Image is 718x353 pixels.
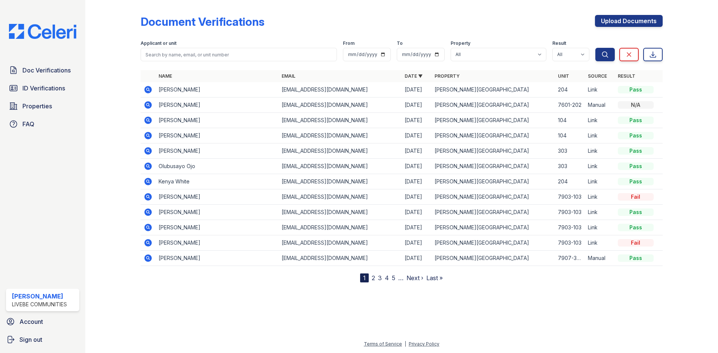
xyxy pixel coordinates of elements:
[585,205,615,220] td: Link
[552,40,566,46] label: Result
[558,73,569,79] a: Unit
[12,292,67,301] div: [PERSON_NAME]
[402,143,432,159] td: [DATE]
[585,113,615,128] td: Link
[618,239,654,247] div: Fail
[22,84,65,93] span: ID Verifications
[585,174,615,189] td: Link
[6,81,79,96] a: ID Verifications
[618,132,654,139] div: Pass
[3,314,82,329] a: Account
[432,174,555,189] td: [PERSON_NAME][GEOGRAPHIC_DATA]
[159,73,172,79] a: Name
[618,73,635,79] a: Result
[279,220,402,235] td: [EMAIL_ADDRESS][DOMAIN_NAME]
[279,159,402,174] td: [EMAIL_ADDRESS][DOMAIN_NAME]
[405,341,406,347] div: |
[402,189,432,205] td: [DATE]
[402,113,432,128] td: [DATE]
[279,235,402,251] td: [EMAIL_ADDRESS][DOMAIN_NAME]
[402,235,432,251] td: [DATE]
[618,147,654,155] div: Pass
[618,208,654,216] div: Pass
[432,97,555,113] td: [PERSON_NAME][GEOGRAPHIC_DATA]
[402,128,432,143] td: [DATE]
[402,174,432,189] td: [DATE]
[141,40,177,46] label: Applicant or unit
[141,15,264,28] div: Document Verifications
[585,189,615,205] td: Link
[279,251,402,266] td: [EMAIL_ADDRESS][DOMAIN_NAME]
[156,159,279,174] td: Olubusayo Ojo
[402,251,432,266] td: [DATE]
[406,274,423,282] a: Next ›
[279,143,402,159] td: [EMAIL_ADDRESS][DOMAIN_NAME]
[618,101,654,109] div: N/A
[451,40,470,46] label: Property
[6,63,79,78] a: Doc Verifications
[432,82,555,97] td: [PERSON_NAME][GEOGRAPHIC_DATA]
[6,99,79,114] a: Properties
[555,174,585,189] td: 204
[279,189,402,205] td: [EMAIL_ADDRESS][DOMAIN_NAME]
[555,159,585,174] td: 303
[279,174,402,189] td: [EMAIL_ADDRESS][DOMAIN_NAME]
[385,274,389,282] a: 4
[402,82,432,97] td: [DATE]
[585,220,615,235] td: Link
[156,113,279,128] td: [PERSON_NAME]
[585,82,615,97] td: Link
[555,113,585,128] td: 104
[156,128,279,143] td: [PERSON_NAME]
[12,301,67,308] div: LiveBe Communities
[156,82,279,97] td: [PERSON_NAME]
[397,40,403,46] label: To
[343,40,355,46] label: From
[3,24,82,39] img: CE_Logo_Blue-a8612792a0a2168367f1c8372b55b34899dd931a85d93a1a3d3e32e68fde9ad4.png
[432,251,555,266] td: [PERSON_NAME][GEOGRAPHIC_DATA]
[156,220,279,235] td: [PERSON_NAME]
[279,97,402,113] td: [EMAIL_ADDRESS][DOMAIN_NAME]
[618,224,654,231] div: Pass
[432,128,555,143] td: [PERSON_NAME][GEOGRAPHIC_DATA]
[426,274,443,282] a: Last »
[405,73,423,79] a: Date ▼
[585,235,615,251] td: Link
[618,117,654,124] div: Pass
[585,143,615,159] td: Link
[432,205,555,220] td: [PERSON_NAME][GEOGRAPHIC_DATA]
[156,143,279,159] td: [PERSON_NAME]
[279,113,402,128] td: [EMAIL_ADDRESS][DOMAIN_NAME]
[555,82,585,97] td: 204
[555,143,585,159] td: 303
[555,235,585,251] td: 7903-103
[432,235,555,251] td: [PERSON_NAME][GEOGRAPHIC_DATA]
[585,159,615,174] td: Link
[555,205,585,220] td: 7903-103
[432,113,555,128] td: [PERSON_NAME][GEOGRAPHIC_DATA]
[22,66,71,75] span: Doc Verifications
[432,189,555,205] td: [PERSON_NAME][GEOGRAPHIC_DATA]
[432,220,555,235] td: [PERSON_NAME][GEOGRAPHIC_DATA]
[3,332,82,347] a: Sign out
[378,274,382,282] a: 3
[555,189,585,205] td: 7903-103
[402,205,432,220] td: [DATE]
[402,159,432,174] td: [DATE]
[432,143,555,159] td: [PERSON_NAME][GEOGRAPHIC_DATA]
[156,189,279,205] td: [PERSON_NAME]
[555,97,585,113] td: 7601-202
[156,174,279,189] td: Kenya White
[409,341,439,347] a: Privacy Policy
[364,341,402,347] a: Terms of Service
[432,159,555,174] td: [PERSON_NAME][GEOGRAPHIC_DATA]
[156,251,279,266] td: [PERSON_NAME]
[360,273,369,282] div: 1
[279,128,402,143] td: [EMAIL_ADDRESS][DOMAIN_NAME]
[618,254,654,262] div: Pass
[618,193,654,201] div: Fail
[402,220,432,235] td: [DATE]
[6,117,79,131] a: FAQ
[618,86,654,93] div: Pass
